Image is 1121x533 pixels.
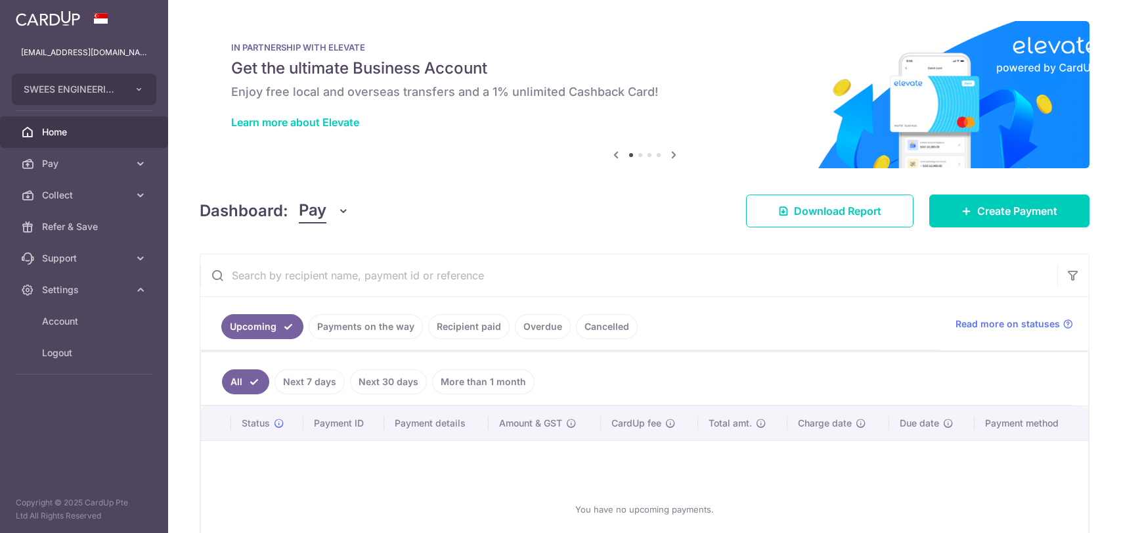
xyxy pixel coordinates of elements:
a: All [222,369,269,394]
a: Next 30 days [350,369,427,394]
span: Account [42,315,129,328]
h5: Get the ultimate Business Account [231,58,1058,79]
span: Status [242,417,270,430]
span: Settings [42,283,129,296]
span: Collect [42,189,129,202]
input: Search by recipient name, payment id or reference [200,254,1057,296]
span: Amount & GST [499,417,562,430]
span: CardUp fee [611,417,661,430]
img: Renovation banner [200,21,1089,168]
span: SWEES ENGINEERING CO (PTE.) LTD. [24,83,121,96]
p: [EMAIL_ADDRESS][DOMAIN_NAME] [21,46,147,59]
a: Create Payment [929,195,1089,227]
button: SWEES ENGINEERING CO (PTE.) LTD. [12,74,156,105]
img: CardUp [16,11,80,26]
a: Upcoming [221,314,303,339]
a: Download Report [746,195,913,227]
a: Learn more about Elevate [231,116,359,129]
span: Create Payment [977,203,1057,219]
span: Pay [42,157,129,170]
span: Support [42,252,129,265]
h4: Dashboard: [200,199,288,223]
span: Pay [299,198,326,223]
th: Payment details [384,406,489,440]
h6: Enjoy free local and overseas transfers and a 1% unlimited Cashback Card! [231,84,1058,100]
a: Payments on the way [309,314,423,339]
a: Next 7 days [275,369,345,394]
a: Read more on statuses [956,317,1073,331]
a: Cancelled [576,314,638,339]
a: Overdue [515,314,571,339]
p: IN PARTNERSHIP WITH ELEVATE [231,42,1058,53]
span: Due date [900,417,939,430]
span: Logout [42,346,129,359]
a: More than 1 month [432,369,535,394]
span: Charge date [798,417,852,430]
th: Payment ID [303,406,384,440]
span: Refer & Save [42,220,129,233]
span: Home [42,126,129,139]
iframe: Opens a widget where you can find more information [1037,494,1108,526]
span: Total amt. [709,417,752,430]
span: Read more on statuses [956,317,1060,331]
a: Recipient paid [428,314,510,339]
th: Payment method [975,406,1088,440]
button: Pay [299,198,349,223]
span: Download Report [794,203,881,219]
